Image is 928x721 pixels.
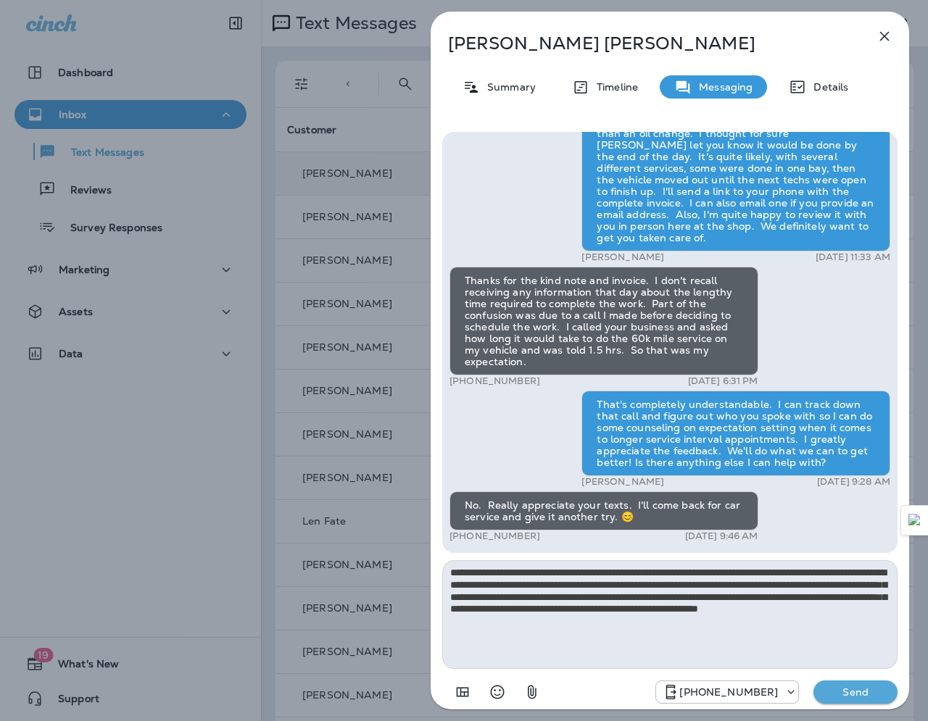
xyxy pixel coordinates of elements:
button: Send [813,680,898,704]
p: [PERSON_NAME] [581,251,664,263]
div: No. Really appreciate your texts. I'll come back for car service and give it another try. 😊 [449,491,758,530]
p: [PERSON_NAME] [581,476,664,488]
p: [DATE] 9:46 AM [685,530,758,542]
button: Select an emoji [483,678,512,707]
p: Summary [480,81,536,93]
p: [DATE] 11:33 AM [816,251,890,263]
p: [PHONE_NUMBER] [449,375,540,387]
img: Detect Auto [908,514,921,527]
p: [PHONE_NUMBER] [679,686,778,698]
div: Thanks for the kind note and invoice. I don't recall receiving any information that day about the... [449,267,758,375]
p: [DATE] 9:28 AM [817,476,890,488]
div: Oh my I'm so sorry for the inconvenience! Your final invoice has a list of everything that was do... [581,62,890,251]
p: Send [825,685,886,699]
div: +1 (830) 223-2883 [656,683,798,701]
p: Timeline [589,81,638,93]
p: [PERSON_NAME] [PERSON_NAME] [448,33,844,54]
div: That's completely understandable. I can track down that call and figure out who you spoke with so... [581,391,890,476]
p: Details [806,81,848,93]
p: [DATE] 6:31 PM [688,375,758,387]
p: [PHONE_NUMBER] [449,530,540,542]
p: Messaging [692,81,753,93]
button: Add in a premade template [448,678,477,707]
